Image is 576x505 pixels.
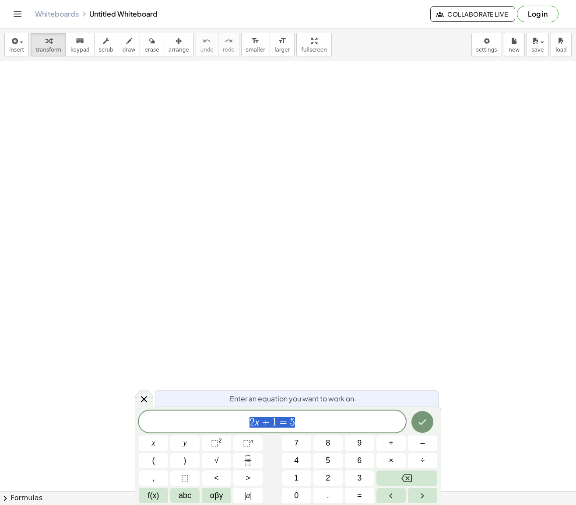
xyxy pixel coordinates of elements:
[9,47,24,53] span: insert
[296,33,331,56] button: fullscreen
[202,470,231,486] button: Less than
[270,33,295,56] button: format_sizelarger
[246,472,250,484] span: >
[35,10,79,18] a: Whiteboards
[4,33,29,56] button: insert
[408,488,437,503] button: Right arrow
[139,435,168,451] button: x
[294,437,299,449] span: 7
[123,47,136,53] span: draw
[282,470,311,486] button: 1
[272,417,277,428] span: 1
[290,417,295,428] span: 5
[210,490,223,502] span: αβγ
[255,416,260,428] var: x
[408,435,437,451] button: Minus
[389,437,393,449] span: +
[357,455,362,467] span: 6
[282,453,311,468] button: 4
[246,47,265,53] span: smaller
[345,453,374,468] button: 6
[251,36,260,46] i: format_size
[214,455,219,467] span: √
[211,439,218,447] span: ⬚
[164,33,194,56] button: arrange
[301,47,327,53] span: fullscreen
[421,455,425,467] span: ÷
[233,453,263,468] button: Fraction
[376,453,406,468] button: Times
[357,437,362,449] span: 9
[170,453,200,468] button: )
[531,47,544,53] span: save
[152,472,155,484] span: ,
[202,435,231,451] button: Squared
[476,47,497,53] span: settings
[76,36,84,46] i: keyboard
[294,490,299,502] span: 0
[326,472,330,484] span: 2
[313,453,343,468] button: 5
[179,490,191,502] span: abc
[282,435,311,451] button: 7
[357,490,362,502] span: =
[230,394,356,404] span: Enter an equation you want to work on.
[551,33,572,56] button: load
[555,47,567,53] span: load
[245,490,252,502] span: a
[99,47,113,53] span: scrub
[250,437,253,444] sup: n
[260,417,272,428] span: +
[139,453,168,468] button: (
[183,437,187,449] span: y
[200,47,214,53] span: undo
[139,488,168,503] button: Functions
[430,6,515,22] button: Collaborate Live
[294,472,299,484] span: 1
[313,488,343,503] button: .
[282,488,311,503] button: 0
[202,488,231,503] button: Greek alphabet
[31,33,66,56] button: transform
[517,6,558,22] button: Log in
[326,437,330,449] span: 8
[202,453,231,468] button: Square root
[411,411,433,433] button: Done
[139,470,168,486] button: ,
[243,439,250,447] span: ⬚
[294,455,299,467] span: 4
[181,472,189,484] span: ⬚
[471,33,502,56] button: settings
[152,455,155,467] span: (
[509,47,520,53] span: new
[35,47,61,53] span: transform
[144,47,159,53] span: erase
[170,470,200,486] button: Placeholder
[233,470,263,486] button: Greater than
[408,453,437,468] button: Divide
[11,7,25,21] button: Toggle navigation
[345,435,374,451] button: 9
[70,47,90,53] span: keypad
[376,488,406,503] button: Left arrow
[274,47,290,53] span: larger
[170,488,200,503] button: Alphabet
[376,435,406,451] button: Plus
[313,435,343,451] button: 8
[140,33,164,56] button: erase
[504,33,525,56] button: new
[203,36,211,46] i: undo
[218,33,239,56] button: redoredo
[326,455,330,467] span: 5
[376,470,437,486] button: Backspace
[66,33,95,56] button: keyboardkeypad
[278,36,286,46] i: format_size
[249,417,255,428] span: 2
[345,470,374,486] button: 3
[527,33,549,56] button: save
[313,470,343,486] button: 2
[118,33,140,56] button: draw
[327,490,329,502] span: .
[420,437,425,449] span: –
[233,488,263,503] button: Absolute value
